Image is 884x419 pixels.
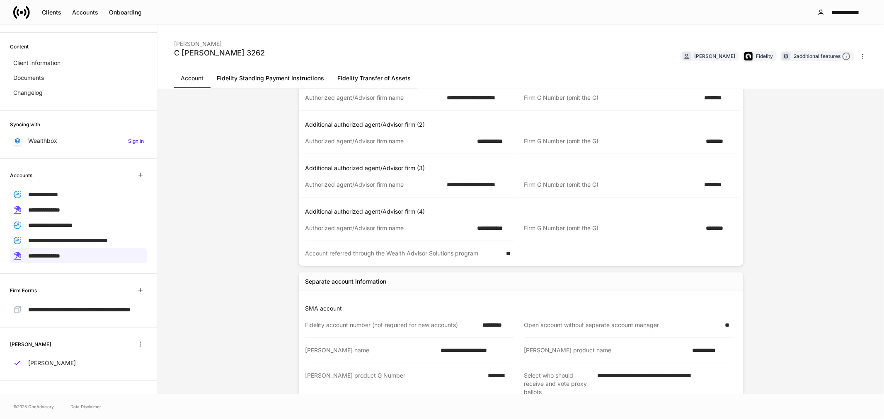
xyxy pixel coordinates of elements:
[70,403,101,410] a: Data Disclaimer
[28,359,76,367] p: [PERSON_NAME]
[67,6,104,19] button: Accounts
[756,52,773,60] div: Fidelity
[524,94,700,102] div: Firm G Number (omit the G)
[10,340,51,348] h6: [PERSON_NAME]
[10,287,37,294] h6: Firm Forms
[305,371,483,396] div: [PERSON_NAME] product G Number
[10,171,32,179] h6: Accounts
[305,120,740,129] p: Additional authorized agent/Advisor firm (2)
[104,6,147,19] button: Onboarding
[10,55,147,70] a: Client information
[10,85,147,100] a: Changelog
[305,94,442,102] div: Authorized agent/Advisor firm name
[109,8,142,17] div: Onboarding
[10,120,40,128] h6: Syncing with
[128,137,144,145] h6: Sign in
[305,224,472,232] div: Authorized agent/Advisor firm name
[524,224,701,233] div: Firm G Number (omit the G)
[72,8,98,17] div: Accounts
[13,89,43,97] p: Changelog
[10,356,147,371] a: [PERSON_NAME]
[305,181,442,189] div: Authorized agent/Advisor firm name
[524,181,700,189] div: Firm G Number (omit the G)
[305,137,472,145] div: Authorized agent/Advisor firm name
[524,346,687,354] div: [PERSON_NAME] product name
[10,133,147,148] a: WealthboxSign in
[10,43,29,51] h6: Content
[174,35,265,48] div: [PERSON_NAME]
[174,68,210,88] a: Account
[305,304,740,313] p: SMA account
[305,321,478,329] div: Fidelity account number (not required for new accounts)
[10,70,147,85] a: Documents
[36,6,67,19] button: Clients
[13,74,44,82] p: Documents
[305,207,740,216] p: Additional authorized agent/Advisor firm (4)
[28,137,57,145] p: Wealthbox
[13,59,61,67] p: Client information
[694,52,735,60] div: [PERSON_NAME]
[305,249,501,258] div: Account referred through the Wealth Advisor Solutions program
[174,48,265,58] div: C [PERSON_NAME] 3262
[305,277,387,286] div: Separate account information
[331,68,417,88] a: Fidelity Transfer of Assets
[13,403,54,410] span: © 2025 OneAdvisory
[42,8,61,17] div: Clients
[794,52,850,61] div: 2 additional features
[305,346,436,354] div: [PERSON_NAME] name
[524,137,701,145] div: Firm G Number (omit the G)
[305,164,740,172] p: Additional authorized agent/Advisor firm (3)
[210,68,331,88] a: Fidelity Standing Payment Instructions
[524,321,720,329] div: Open account without separate account manager
[524,371,593,396] div: Select who should receive and vote proxy ballots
